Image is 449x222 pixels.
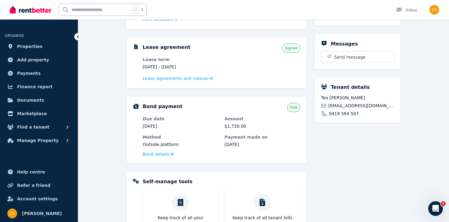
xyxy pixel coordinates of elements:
button: Send message [321,52,394,63]
button: Find a tenant [5,121,73,133]
img: Bond Details [133,104,139,109]
dd: [DATE] [224,141,300,147]
span: Tea [PERSON_NAME] [321,95,394,101]
a: Account settings [5,193,73,205]
a: Help centre [5,166,73,178]
dd: [DATE] [143,123,218,129]
span: Finance report [17,83,53,90]
dd: Outside platform [143,141,218,147]
div: Inbox [396,7,417,13]
a: Marketplace [5,107,73,120]
img: RentBetter [10,5,51,14]
span: Properties [17,43,42,50]
dd: $1,720.00 [224,123,300,129]
a: Finance report [5,81,73,93]
span: [PERSON_NAME] [22,210,62,217]
iframe: Intercom live chat [428,201,443,216]
img: Don Siyambalapitiya [7,209,17,218]
a: Documents [5,94,73,106]
h5: Self-manage tools [143,178,192,185]
span: Manage Property [17,137,59,144]
span: Refer a friend [17,182,50,189]
a: Properties [5,40,73,53]
span: ORGANISE [5,34,24,38]
span: 0419 564 507 [329,111,359,117]
span: 1 [441,201,446,206]
a: Lease agreements and notices [143,75,213,82]
h5: Lease agreement [143,44,190,51]
span: Find a tenant [17,123,49,131]
img: Don Siyambalapitiya [429,5,439,15]
a: Add property [5,54,73,66]
span: Marketplace [17,110,47,117]
span: Lease agreements and notices [143,75,208,82]
span: Account settings [17,195,58,202]
h5: Bond payment [143,103,182,110]
dt: Amount [224,116,300,122]
h5: Messages [331,40,358,48]
span: Documents [17,96,44,104]
span: Send message [334,54,366,60]
span: Signed [285,46,298,51]
dt: Payment made on [224,134,300,140]
span: Add property [17,56,49,64]
dd: [DATE] - [DATE] [143,64,218,70]
a: Payments [5,67,73,79]
h5: Tenant details [331,84,370,91]
span: Help centre [17,168,45,176]
span: [EMAIL_ADDRESS][DOMAIN_NAME] [328,103,394,109]
span: Bond details [143,151,169,157]
span: Paid [290,105,298,110]
span: Payments [17,70,41,77]
dt: Due date [143,116,218,122]
span: k [141,7,143,12]
button: Manage Property [5,134,73,147]
dt: Lease term [143,56,218,63]
a: Refer a friend [5,179,73,191]
dt: Method [143,134,218,140]
a: Bond details [143,151,173,157]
